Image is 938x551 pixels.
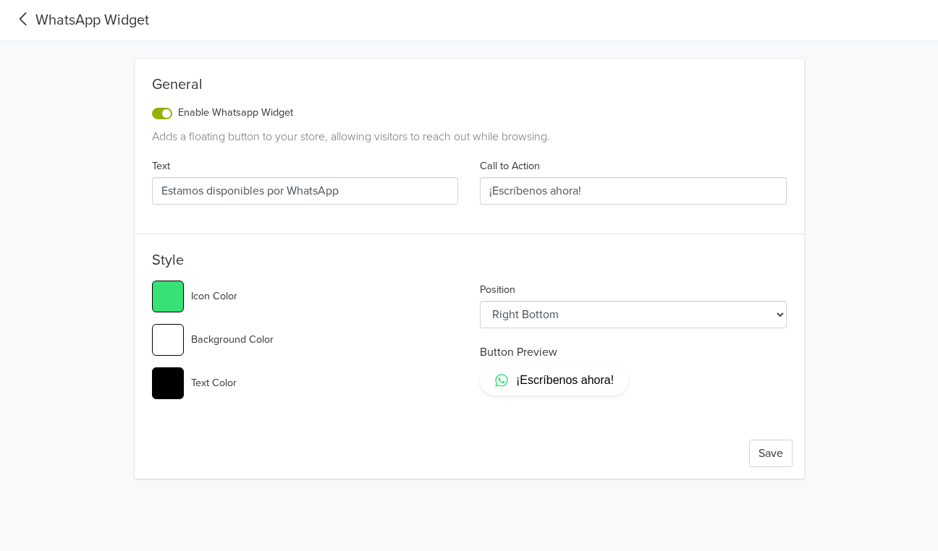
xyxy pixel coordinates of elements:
a: ¡Escríbenos ahora! [480,365,628,396]
label: Text [152,158,170,174]
h6: Button Preview [480,346,787,359]
label: Position [480,282,515,298]
button: Save [749,440,793,467]
a: WhatsApp Widget [12,9,149,31]
label: Enable Whatsapp Widget [178,105,293,121]
label: Call to Action [480,158,540,174]
label: Text Color [191,375,237,391]
h5: Style [152,252,787,275]
div: Adds a floating button to your store, allowing visitors to reach out while browsing. [152,128,787,145]
span: ¡Escríbenos ahora! [516,372,614,388]
label: Background Color [191,332,274,348]
label: Icon Color [191,289,237,304]
div: General [152,76,787,99]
